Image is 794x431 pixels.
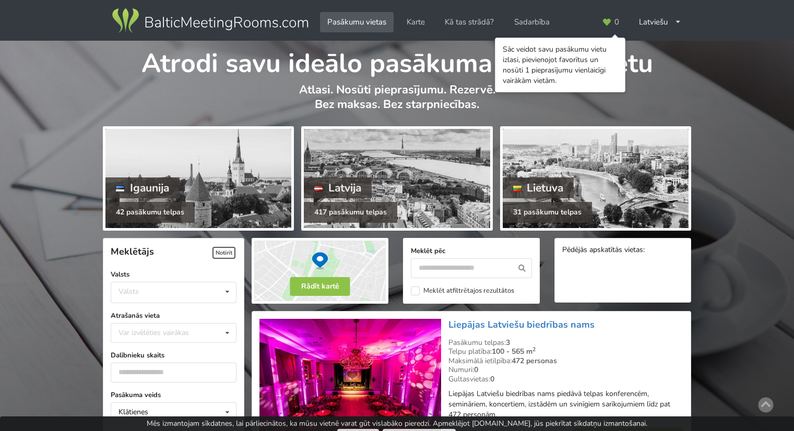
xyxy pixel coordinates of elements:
p: Liepājas Latviešu biedrības nams piedāvā telpas konferencēm, semināriem, koncertiem, izstādēm un ... [448,389,683,420]
a: Karte [399,12,432,32]
div: Klātienes [118,409,148,416]
div: Latviešu [632,12,689,32]
label: Meklēt atfiltrētajos rezultātos [411,286,514,295]
div: Igaunija [105,177,180,198]
a: Pasākumu vietas [320,12,394,32]
label: Valsts [111,269,236,280]
span: 0 [614,18,619,26]
div: Pasākumu telpas: [448,338,683,348]
div: Maksimālā ietilpība: [448,356,683,366]
strong: 100 - 565 m [492,346,536,356]
strong: 0 [474,365,478,375]
label: Pasākuma veids [111,390,236,400]
div: 417 pasākumu telpas [304,202,397,223]
div: 31 pasākumu telpas [503,202,592,223]
strong: 3 [506,338,510,348]
div: Sāc veidot savu pasākumu vietu izlasi, pievienojot favorītus un nosūti 1 pieprasījumu vienlaicīgi... [503,44,618,86]
span: Notīrīt [212,247,235,259]
label: Dalībnieku skaits [111,350,236,361]
div: Valsts [118,287,139,296]
a: Liepājas Latviešu biedrības nams [448,318,595,331]
img: Baltic Meeting Rooms [110,6,310,35]
div: Lietuva [503,177,574,198]
label: Meklēt pēc [411,246,532,256]
div: Latvija [304,177,372,198]
p: Atlasi. Nosūti pieprasījumu. Rezervē. Bez maksas. Bez starpniecības. [103,82,691,123]
div: 42 pasākumu telpas [105,202,195,223]
h1: Atrodi savu ideālo pasākuma norises vietu [103,41,691,80]
button: Rādīt kartē [290,277,350,296]
div: Telpu platība: [448,347,683,356]
div: Var izvēlēties vairākas [116,327,212,339]
sup: 2 [532,345,536,353]
span: Meklētājs [111,245,154,258]
strong: 0 [490,374,494,384]
strong: 472 personas [512,356,557,366]
a: Lietuva 31 pasākumu telpas [500,126,691,231]
div: Numuri: [448,365,683,375]
img: Rādīt kartē [252,238,388,304]
div: Pēdējās apskatītās vietas: [562,246,683,256]
a: Kā tas strādā? [437,12,501,32]
a: Sadarbība [507,12,557,32]
div: Gultasvietas: [448,375,683,384]
a: Igaunija 42 pasākumu telpas [103,126,294,231]
label: Atrašanās vieta [111,310,236,321]
a: Latvija 417 pasākumu telpas [301,126,492,231]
